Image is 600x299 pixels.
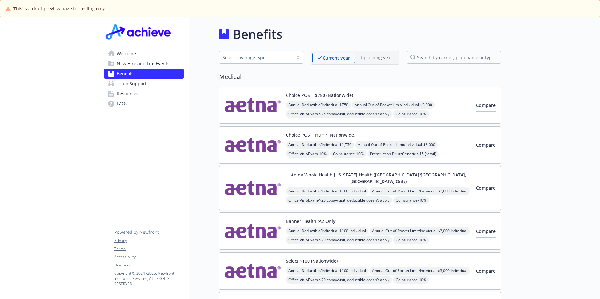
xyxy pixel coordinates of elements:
[286,171,471,185] button: Aetna Whole Health [US_STATE] Health ([GEOGRAPHIC_DATA]/[GEOGRAPHIC_DATA], [GEOGRAPHIC_DATA] Only)
[286,150,329,158] span: Office Visit/Exam - 10%
[286,141,354,149] span: Annual Deductible/Individual - $1,750
[286,132,355,138] button: Choice POS II HDHP (Nationwide)
[393,196,429,204] span: Coinsurance - 10%
[104,79,184,89] a: Team Support
[117,59,169,69] span: New Hire and Life Events
[393,276,429,284] span: Coinsurance - 10%
[117,99,127,109] span: FAQs
[224,218,281,244] img: Aetna Inc carrier logo
[286,187,368,195] span: Annual Deductible/Individual - $100 Individual
[114,238,183,244] a: Privacy
[117,49,136,59] span: Welcome
[117,89,138,99] span: Resources
[104,69,184,79] a: Benefits
[286,196,392,204] span: Office Visit/Exam - $20 copay/visit, deductible doesn't apply
[104,59,184,69] a: New Hire and Life Events
[370,227,470,235] span: Annual Out-of-Pocket Limit/Individual - $3,000 Individual
[370,267,470,275] span: Annual Out-of-Pocket Limit/Individual - $3,000 Individual
[355,141,438,149] span: Annual Out-of-Pocket Limit/Individual - $3,000
[476,142,496,148] span: Compare
[13,5,105,12] span: This is a draft preview page for testing only
[476,225,496,238] button: Compare
[286,258,338,264] button: Select $100 (Nationwide)
[393,110,429,118] span: Coinsurance - 10%
[367,150,439,158] span: Prescription Drug/Generic - $15 (retail)
[355,53,398,63] span: Upcoming year
[476,102,496,108] span: Compare
[476,228,496,234] span: Compare
[476,265,496,277] button: Compare
[323,55,350,61] p: Current year
[476,99,496,112] button: Compare
[286,110,392,118] span: Office Visit/Exam - $25 copay/visit, deductible doesn't apply
[114,254,183,260] a: Accessibility
[286,218,336,224] button: Banner Health (AZ Only)
[476,185,496,191] span: Compare
[104,49,184,59] a: Welcome
[361,54,392,61] p: Upcoming year
[114,246,183,252] a: Terms
[104,99,184,109] a: FAQs
[117,69,134,79] span: Benefits
[114,262,183,268] a: Disclaimer
[224,92,281,118] img: Aetna Inc carrier logo
[286,227,368,235] span: Annual Deductible/Individual - $100 Individual
[393,236,429,244] span: Coinsurance - 10%
[117,79,147,89] span: Team Support
[407,51,501,64] input: search by carrier, plan name or type
[330,150,366,158] span: Coinsurance - 10%
[224,258,281,284] img: Aetna Inc carrier logo
[476,268,496,274] span: Compare
[476,139,496,151] button: Compare
[370,187,470,195] span: Annual Out-of-Pocket Limit/Individual - $3,000 Individual
[224,171,281,205] img: Aetna Inc carrier logo
[224,132,281,158] img: Aetna Inc carrier logo
[286,92,353,98] button: Choice POS II $750 (Nationwide)
[286,101,351,109] span: Annual Deductible/Individual - $750
[476,182,496,194] button: Compare
[104,89,184,99] a: Resources
[219,72,501,81] h2: Medical
[286,276,392,284] span: Office Visit/Exam - $20 copay/visit, deductible doesn't apply
[222,54,290,61] div: Select coverage type
[352,101,435,109] span: Annual Out-of-Pocket Limit/Individual - $3,000
[286,236,392,244] span: Office Visit/Exam - $20 copay/visit, deductible doesn't apply
[114,270,183,286] p: Copyright © 2024 - 2025 , Newfront Insurance Services, ALL RIGHTS RESERVED
[233,25,282,44] h1: Benefits
[286,267,368,275] span: Annual Deductible/Individual - $100 Individual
